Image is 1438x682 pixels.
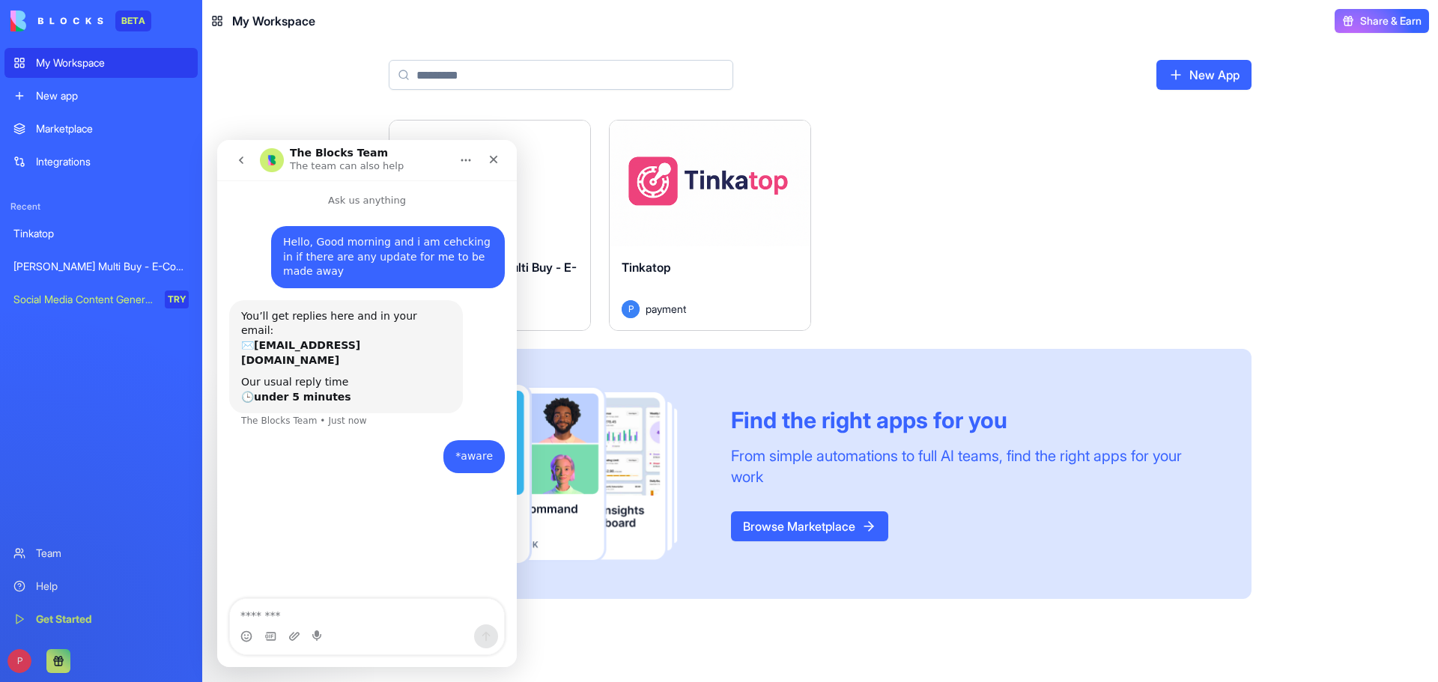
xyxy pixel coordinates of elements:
[36,88,189,103] div: New app
[4,538,198,568] a: Team
[4,571,198,601] a: Help
[36,154,189,169] div: Integrations
[4,252,198,281] a: [PERSON_NAME] Multi Buy - E-Commerce Platform
[4,284,198,314] a: Social Media Content GeneratorTRY
[23,490,35,502] button: Emoji picker
[622,300,640,318] span: P
[389,385,707,564] img: Frame_181_egmpey.png
[731,445,1216,487] div: From simple automations to full AI teams, find the right apps for your work
[36,121,189,136] div: Marketplace
[13,459,287,484] textarea: Message…
[4,81,198,111] a: New app
[165,290,189,308] div: TRY
[36,579,189,594] div: Help
[36,612,189,627] div: Get Started
[4,48,198,78] a: My Workspace
[226,300,288,333] div: *aware
[71,490,83,502] button: Upload attachment
[389,120,591,331] a: [PERSON_NAME] Multi Buy - E-Commerce PlatformPpayment
[4,201,198,213] span: Recent
[115,10,151,31] div: BETA
[609,120,811,331] a: TinkatopPpayment
[731,511,888,541] a: Browse Marketplace
[47,490,59,502] button: Gif picker
[1156,60,1252,90] a: New App
[10,10,151,31] a: BETA
[4,604,198,634] a: Get Started
[95,490,107,502] button: Start recording
[1360,13,1422,28] span: Share & Earn
[232,12,315,30] span: My Workspace
[257,484,281,508] button: Send a message…
[13,226,189,241] div: Tinkatop
[238,309,276,324] div: *aware
[4,219,198,249] a: Tinkatop
[4,114,198,144] a: Marketplace
[646,301,686,317] span: payment
[13,292,154,307] div: Social Media Content Generator
[1335,9,1429,33] button: Share & Earn
[10,10,103,31] img: logo
[731,407,1216,433] div: Find the right apps for you
[622,260,671,275] span: Tinkatop
[36,546,189,561] div: Team
[13,259,189,274] div: [PERSON_NAME] Multi Buy - E-Commerce Platform
[36,55,189,70] div: My Workspace
[217,140,517,667] iframe: Intercom live chat
[7,649,31,673] span: P
[4,147,198,177] a: Integrations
